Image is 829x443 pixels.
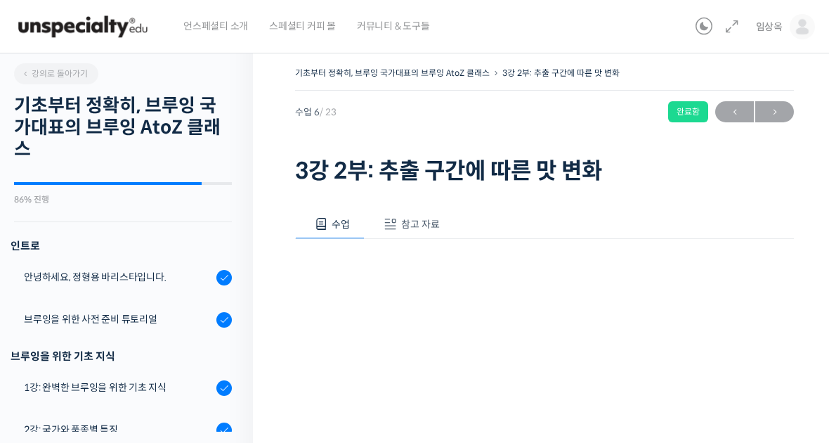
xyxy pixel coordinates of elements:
a: 3강 2부: 추출 구간에 따른 맛 변화 [502,68,620,78]
a: ←이전 [715,101,754,122]
div: 브루잉을 위한 기초 지식 [11,347,232,366]
a: 다음→ [755,101,794,122]
h2: 기초부터 정확히, 브루잉 국가대표의 브루잉 AtoZ 클래스 [14,95,232,161]
div: 86% 진행 [14,195,232,204]
h1: 3강 2부: 추출 구간에 따른 맛 변화 [295,158,794,184]
span: 수업 [332,218,350,231]
div: 2강: 국가와 품종별 특징 [24,422,212,437]
div: 안녕하세요, 정형용 바리스타입니다. [24,269,212,285]
span: 참고 자료 [401,218,440,231]
span: ← [715,103,754,122]
a: 강의로 돌아가기 [14,63,98,84]
div: 완료함 [668,101,708,122]
span: 수업 6 [295,108,337,117]
span: 강의로 돌아가기 [21,68,88,79]
span: / 23 [320,106,337,118]
span: 임상옥 [756,20,783,33]
a: 기초부터 정확히, 브루잉 국가대표의 브루잉 AtoZ 클래스 [295,68,490,78]
div: 1강: 완벽한 브루잉을 위한 기초 지식 [24,380,212,395]
h3: 인트로 [11,236,232,255]
span: → [755,103,794,122]
div: 브루잉을 위한 사전 준비 튜토리얼 [24,312,212,327]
